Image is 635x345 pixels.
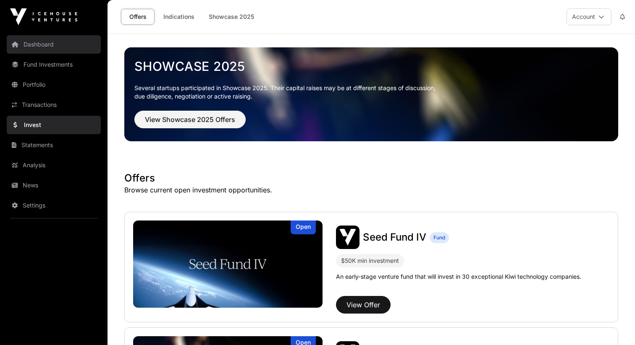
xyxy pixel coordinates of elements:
[291,220,316,234] div: Open
[134,59,608,74] a: Showcase 2025
[341,256,399,266] div: $50K min investment
[133,220,323,308] a: Seed Fund IVOpen
[124,47,618,141] img: Showcase 2025
[593,305,635,345] iframe: Chat Widget
[134,111,246,128] button: View Showcase 2025 Offers
[158,9,200,25] a: Indications
[336,272,581,281] p: An early-stage venture fund that will invest in 30 exceptional Kiwi technology companies.
[7,116,101,134] a: Invest
[7,156,101,174] a: Analysis
[7,196,101,215] a: Settings
[7,35,101,54] a: Dashboard
[336,226,359,249] img: Seed Fund IV
[10,8,77,25] img: Icehouse Ventures Logo
[336,296,391,314] button: View Offer
[134,119,246,127] a: View Showcase 2025 Offers
[133,220,323,308] img: Seed Fund IV
[134,84,608,101] p: Several startups participated in Showcase 2025. Their capital raises may be at different stages o...
[7,96,101,114] a: Transactions
[7,136,101,154] a: Statements
[121,9,155,25] a: Offers
[124,171,618,185] h1: Offers
[7,55,101,74] a: Fund Investments
[336,254,404,267] div: $50K min investment
[567,8,611,25] button: Account
[203,9,260,25] a: Showcase 2025
[7,75,101,94] a: Portfolio
[363,231,426,243] span: Seed Fund IV
[7,176,101,195] a: News
[124,185,618,195] p: Browse current open investment opportunities.
[363,231,426,244] a: Seed Fund IV
[145,114,235,125] span: View Showcase 2025 Offers
[433,234,445,241] span: Fund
